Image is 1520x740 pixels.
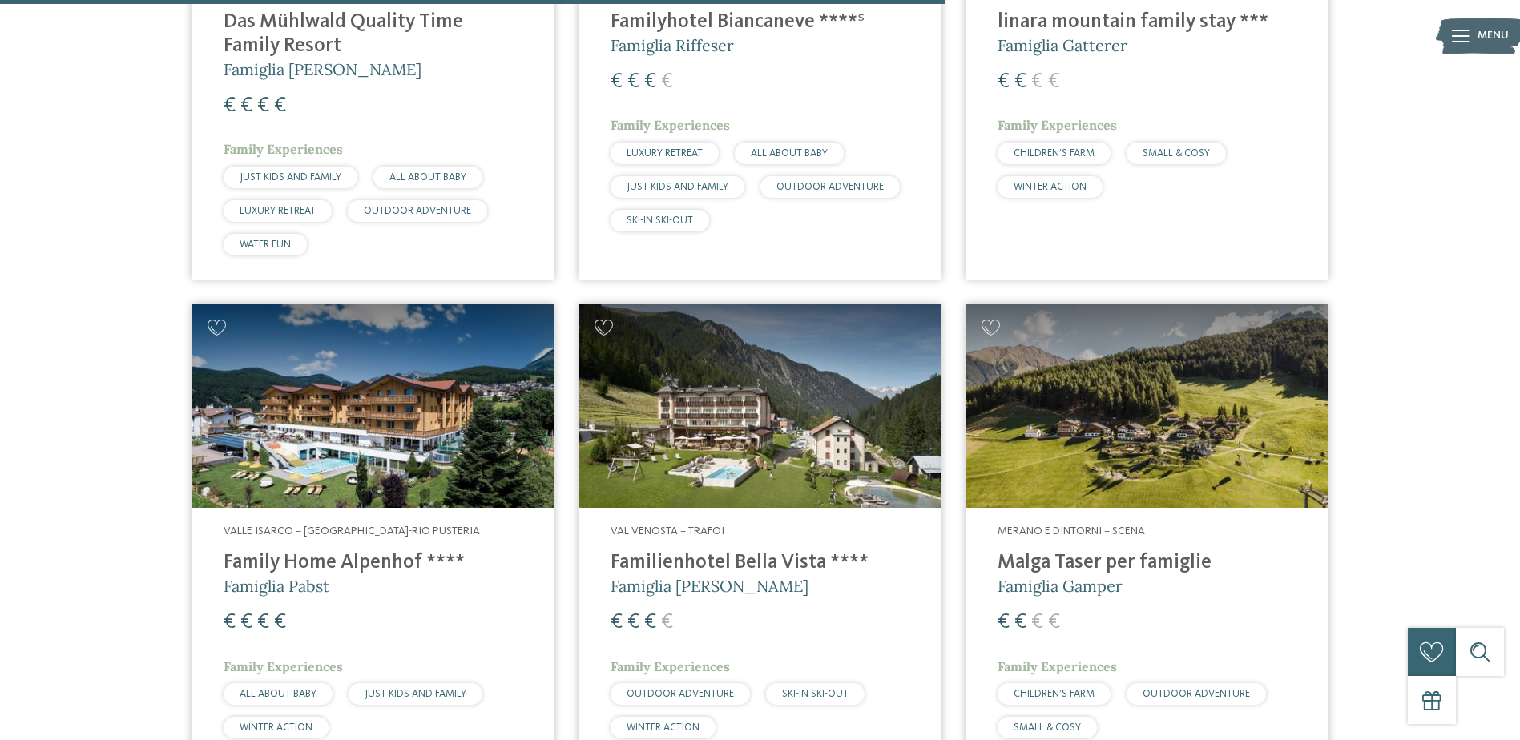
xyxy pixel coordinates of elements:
[611,10,909,34] h4: Familyhotel Biancaneve ****ˢ
[611,35,734,55] span: Famiglia Riffeser
[1014,612,1026,633] span: €
[1048,612,1060,633] span: €
[257,95,269,116] span: €
[1014,182,1087,192] span: WINTER ACTION
[611,117,730,133] span: Family Experiences
[224,551,522,575] h4: Family Home Alpenhof ****
[224,59,421,79] span: Famiglia [PERSON_NAME]
[611,525,724,537] span: Val Venosta – Trafoi
[274,612,286,633] span: €
[1014,689,1095,699] span: CHILDREN’S FARM
[364,206,471,216] span: OUTDOOR ADVENTURE
[611,576,808,596] span: Famiglia [PERSON_NAME]
[627,689,734,699] span: OUTDOOR ADVENTURE
[998,71,1010,92] span: €
[1031,71,1043,92] span: €
[627,215,693,226] span: SKI-IN SKI-OUT
[627,612,639,633] span: €
[751,148,828,159] span: ALL ABOUT BABY
[998,525,1145,537] span: Merano e dintorni – Scena
[998,35,1127,55] span: Famiglia Gatterer
[240,722,312,733] span: WINTER ACTION
[661,612,673,633] span: €
[389,172,466,183] span: ALL ABOUT BABY
[192,304,554,508] img: Family Home Alpenhof ****
[240,612,252,633] span: €
[1143,689,1250,699] span: OUTDOOR ADVENTURE
[1014,722,1081,733] span: SMALL & COSY
[611,658,730,674] span: Family Experiences
[998,551,1296,575] h4: Malga Taser per famiglie
[627,182,728,192] span: JUST KIDS AND FAMILY
[661,71,673,92] span: €
[274,95,286,116] span: €
[644,71,656,92] span: €
[224,525,480,537] span: Valle Isarco – [GEOGRAPHIC_DATA]-Rio Pusteria
[224,612,236,633] span: €
[966,304,1328,508] img: Cercate un hotel per famiglie? Qui troverete solo i migliori!
[611,71,623,92] span: €
[224,95,236,116] span: €
[998,10,1296,34] h4: linara mountain family stay ***
[611,612,623,633] span: €
[611,551,909,575] h4: Familienhotel Bella Vista ****
[1014,71,1026,92] span: €
[240,239,291,250] span: WATER FUN
[627,71,639,92] span: €
[998,576,1123,596] span: Famiglia Gamper
[224,576,329,596] span: Famiglia Pabst
[224,141,343,157] span: Family Experiences
[1048,71,1060,92] span: €
[224,658,343,674] span: Family Experiences
[1014,148,1095,159] span: CHILDREN’S FARM
[998,612,1010,633] span: €
[644,612,656,633] span: €
[257,612,269,633] span: €
[240,95,252,116] span: €
[782,689,849,699] span: SKI-IN SKI-OUT
[240,689,316,699] span: ALL ABOUT BABY
[1143,148,1210,159] span: SMALL & COSY
[998,117,1117,133] span: Family Experiences
[240,172,341,183] span: JUST KIDS AND FAMILY
[579,304,941,508] img: Cercate un hotel per famiglie? Qui troverete solo i migliori!
[240,206,316,216] span: LUXURY RETREAT
[1031,612,1043,633] span: €
[627,722,700,733] span: WINTER ACTION
[224,10,522,58] h4: Das Mühlwald Quality Time Family Resort
[365,689,466,699] span: JUST KIDS AND FAMILY
[998,658,1117,674] span: Family Experiences
[776,182,884,192] span: OUTDOOR ADVENTURE
[627,148,703,159] span: LUXURY RETREAT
